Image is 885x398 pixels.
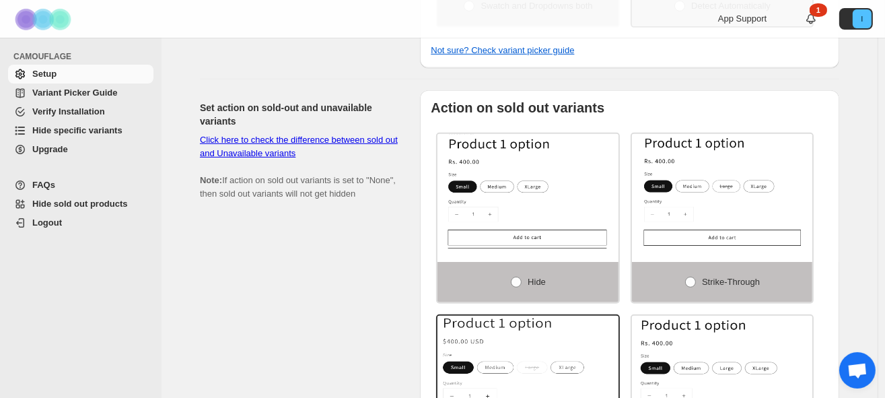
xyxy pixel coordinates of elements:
span: FAQs [32,180,55,190]
a: Click here to check the difference between sold out and Unavailable variants [200,135,398,158]
span: If action on sold out variants is set to "None", then sold out variants will not get hidden [200,135,398,199]
a: Setup [8,65,153,84]
span: Upgrade [32,144,68,154]
div: 1 [810,3,827,17]
button: Avatar with initials I [839,8,873,30]
span: CAMOUFLAGE [13,51,155,62]
a: Logout [8,213,153,232]
span: Avatar with initials I [853,9,872,28]
img: Strike-through [632,134,813,248]
a: Hide specific variants [8,121,153,140]
a: Variant Picker Guide [8,84,153,102]
span: Setup [32,69,57,79]
b: Note: [200,175,222,185]
a: Hide sold out products [8,195,153,213]
a: Upgrade [8,140,153,159]
a: Open chat [839,352,876,389]
span: App Support [718,13,767,24]
img: Hide [437,134,618,248]
b: Action on sold out variants [431,100,604,115]
span: Variant Picker Guide [32,88,117,98]
span: Strike-through [702,277,760,287]
a: FAQs [8,176,153,195]
text: I [861,15,863,23]
span: Logout [32,218,62,228]
span: Verify Installation [32,106,105,117]
a: Not sure? Check variant picker guide [431,45,574,55]
a: 1 [804,12,818,26]
img: Camouflage [11,1,78,38]
a: Verify Installation [8,102,153,121]
h2: Set action on sold-out and unavailable variants [200,101,398,128]
span: Hide sold out products [32,199,128,209]
span: Hide [528,277,546,287]
span: Hide specific variants [32,125,122,135]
